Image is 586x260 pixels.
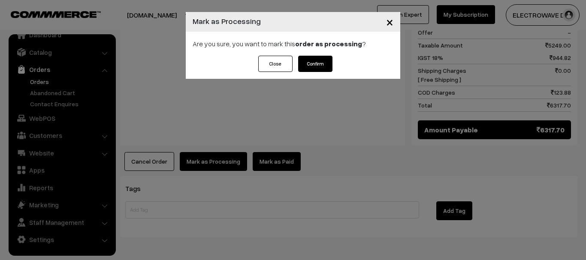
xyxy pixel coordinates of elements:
[193,15,261,27] h4: Mark as Processing
[298,56,332,72] button: Confirm
[186,32,400,56] div: Are you sure, you want to mark this ?
[295,39,362,48] strong: order as processing
[379,9,400,35] button: Close
[386,14,393,30] span: ×
[258,56,293,72] button: Close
